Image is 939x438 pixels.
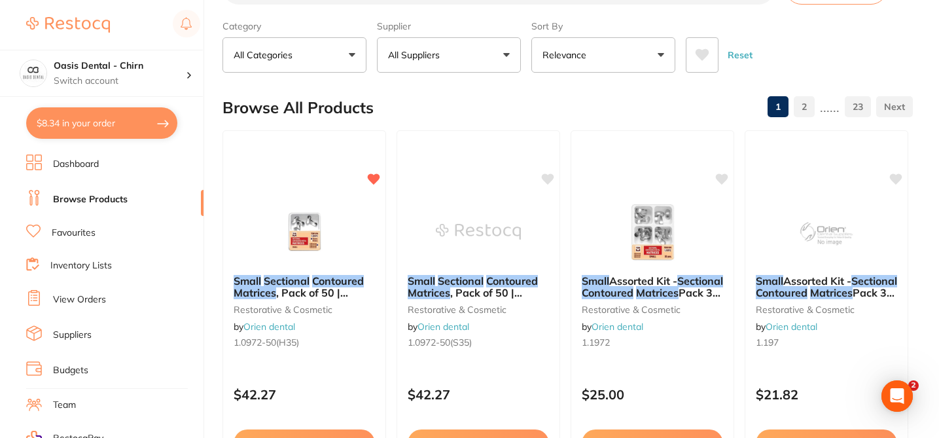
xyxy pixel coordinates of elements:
em: Matrices [810,286,853,299]
p: All Categories [234,48,298,62]
em: Contoured [486,274,538,287]
img: Small Assorted Kit - Sectional Contoured Matrices Pack 30 - Tor VM [610,199,695,265]
a: Favourites [52,227,96,240]
b: Small Sectional Contoured Matrices, Pack of 50 | 0.035mm Thickness - Soft [408,275,549,299]
em: Matrices [636,286,679,299]
b: Small Sectional Contoured Matrices, Pack of 50 | 0.035mm Thickness - Hard [234,275,375,299]
button: All Categories [222,37,366,73]
button: Relevance [531,37,675,73]
small: restorative & cosmetic [582,304,723,315]
span: 1.197 [756,337,779,348]
span: by [408,321,469,333]
p: $42.27 [234,387,375,402]
a: Suppliers [53,329,92,342]
span: Pack 30 - Tor VM [582,286,720,311]
small: restorative & cosmetic [234,304,375,315]
em: Sectional [851,274,897,287]
a: 1 [768,94,788,120]
a: Orien dental [417,321,469,333]
button: $8.34 in your order [26,107,177,139]
div: Open Intercom Messenger [881,380,913,412]
span: by [756,321,817,333]
em: Small [408,274,435,287]
span: Pack 30 - Tor VM [756,286,895,311]
span: Assorted Kit - [783,274,851,287]
p: Switch account [54,75,186,88]
span: 1.0972-50(s35) [408,337,472,348]
p: ...... [820,100,840,115]
a: Inventory Lists [50,259,112,272]
a: 2 [794,94,815,120]
a: View Orders [53,293,106,306]
em: Small [756,274,783,287]
b: Small Assorted Kit - Sectional Contoured Matrices Pack 30 - Tor VM [756,275,897,299]
p: $42.27 [408,387,549,402]
p: $21.82 [756,387,897,402]
img: Oasis Dental - Chirn [20,60,46,86]
label: Sort By [531,20,675,32]
span: 1.0972-50(h35) [234,337,299,348]
button: All Suppliers [377,37,521,73]
span: , Pack of 50 | 0.035mm Thickness - Soft [408,286,537,311]
span: 1.1972 [582,337,610,348]
a: Team [53,399,76,412]
p: All Suppliers [388,48,445,62]
a: Browse Products [53,193,128,206]
a: Budgets [53,364,88,377]
span: by [234,321,295,333]
small: restorative & cosmetic [408,304,549,315]
em: Matrices [408,286,450,299]
img: Small Sectional Contoured Matrices, Pack of 50 | 0.035mm Thickness - Hard [262,199,347,265]
em: Contoured [312,274,364,287]
em: Sectional [438,274,484,287]
label: Supplier [377,20,521,32]
em: Sectional [677,274,723,287]
em: Small [582,274,609,287]
span: Assorted Kit - [609,274,677,287]
span: 2 [908,380,919,391]
em: Small [234,274,261,287]
a: Orien dental [592,321,643,333]
em: Contoured [582,286,633,299]
em: Contoured [756,286,807,299]
p: $25.00 [582,387,723,402]
a: Dashboard [53,158,99,171]
p: Relevance [542,48,592,62]
em: Sectional [264,274,310,287]
em: Matrices [234,286,276,299]
b: Small Assorted Kit - Sectional Contoured Matrices Pack 30 - Tor VM [582,275,723,299]
h2: Browse All Products [222,99,374,117]
a: 23 [845,94,871,120]
span: by [582,321,643,333]
small: restorative & cosmetic [756,304,897,315]
img: Small Sectional Contoured Matrices, Pack of 50 | 0.035mm Thickness - Soft [436,199,521,265]
a: Orien dental [766,321,817,333]
img: Small Assorted Kit - Sectional Contoured Matrices Pack 30 - Tor VM [784,199,869,265]
a: Orien dental [243,321,295,333]
button: Reset [724,37,756,73]
h4: Oasis Dental - Chirn [54,60,186,73]
a: Restocq Logo [26,10,110,40]
span: , Pack of 50 | 0.035mm Thickness - Hard [234,286,368,311]
label: Category [222,20,366,32]
img: Restocq Logo [26,17,110,33]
